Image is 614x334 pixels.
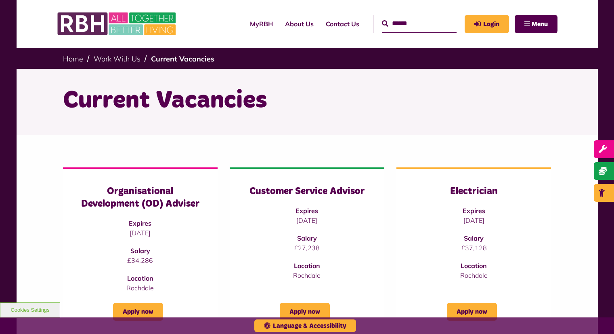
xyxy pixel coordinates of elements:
strong: Expires [129,219,151,227]
p: £37,128 [413,243,535,253]
a: MyRBH [244,13,279,35]
a: MyRBH [465,15,509,33]
strong: Location [294,262,320,270]
strong: Location [127,274,153,282]
p: £27,238 [246,243,368,253]
p: Rochdale [79,283,201,293]
p: [DATE] [246,216,368,225]
p: [DATE] [413,216,535,225]
p: [DATE] [79,228,201,238]
strong: Salary [464,234,484,242]
a: Apply now [113,303,163,321]
strong: Expires [295,207,318,215]
a: Contact Us [320,13,365,35]
a: Apply now [447,303,497,321]
a: About Us [279,13,320,35]
a: Apply now [280,303,330,321]
iframe: Netcall Web Assistant for live chat [578,298,614,334]
span: Menu [532,21,548,27]
strong: Location [461,262,487,270]
a: Home [63,54,83,63]
h3: Customer Service Advisor [246,185,368,198]
a: Work With Us [94,54,140,63]
p: Rochdale [413,271,535,280]
strong: Salary [130,247,150,255]
h3: Organisational Development (OD) Adviser [79,185,201,210]
img: RBH [57,8,178,40]
p: £34,286 [79,256,201,265]
h3: Electrician [413,185,535,198]
button: Language & Accessibility [254,319,356,332]
strong: Expires [463,207,485,215]
h1: Current Vacancies [63,85,551,116]
strong: Salary [297,234,317,242]
p: Rochdale [246,271,368,280]
button: Navigation [515,15,557,33]
a: Current Vacancies [151,54,214,63]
